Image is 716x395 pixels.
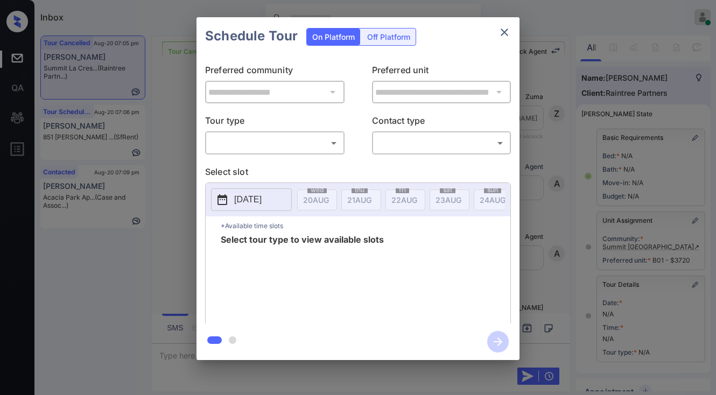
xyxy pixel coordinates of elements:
p: *Available time slots [221,216,510,235]
p: [DATE] [234,193,262,206]
h2: Schedule Tour [196,17,306,55]
p: Preferred community [205,64,345,81]
p: Contact type [372,114,511,131]
button: close [494,22,515,43]
button: [DATE] [211,188,292,211]
div: Off Platform [362,29,416,45]
p: Tour type [205,114,345,131]
span: Select tour type to view available slots [221,235,384,321]
div: On Platform [307,29,360,45]
p: Select slot [205,165,511,182]
p: Preferred unit [372,64,511,81]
